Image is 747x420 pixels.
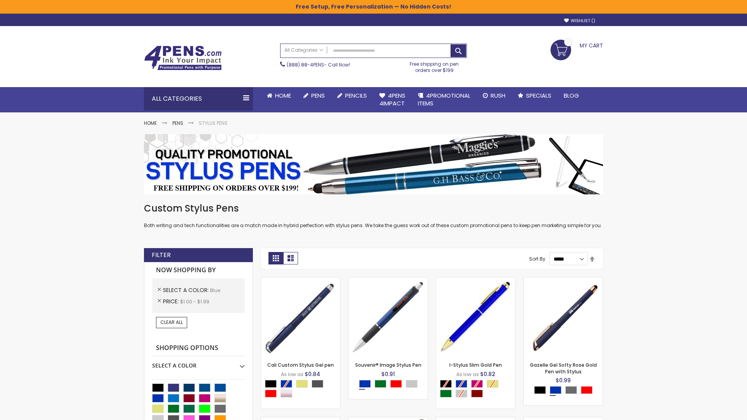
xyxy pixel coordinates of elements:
[144,120,157,126] a: Home
[152,262,245,278] strong: Now Shopping by
[268,252,283,264] strong: Grid
[160,319,183,325] span: Clear All
[436,277,515,283] a: I-Stylus Slim Gold-Blue
[199,120,228,126] strong: Stylus Pens
[144,87,253,110] div: All Categories
[265,380,277,388] div: Black
[152,340,245,357] strong: Shopping Options
[163,297,180,305] span: Price
[412,87,477,112] a: 4PROMOTIONALITEMS
[349,277,428,356] img: Souvenir® Image Stylus Pen-Blue
[287,61,324,68] a: (888) 88-4PENS
[144,202,603,215] h1: Custom Stylus Pens
[529,255,545,262] label: Sort By
[281,371,303,378] span: As low as
[287,61,350,68] span: - Call Now!
[359,380,371,388] div: Blue
[471,390,483,397] div: Wine
[373,87,412,112] a: 4Pens4impact
[418,91,470,107] span: 4PROMOTIONAL ITEMS
[491,91,505,100] span: Rush
[381,370,395,378] span: $0.91
[456,371,479,378] span: As low as
[379,91,405,107] span: 4Pens 4impact
[281,390,292,397] div: Rose Gold
[311,91,325,100] span: Pens
[375,380,386,388] div: Green
[480,370,495,378] span: $0.82
[355,362,421,368] a: Souvenir® Image Stylus Pen
[152,251,171,259] strong: Filter
[152,356,245,369] div: Select A Color
[261,277,340,283] a: Cali Custom Stylus Gel pen-Blue
[564,91,579,100] span: Blog
[261,277,340,356] img: Cali Custom Stylus Gel pen-Blue
[281,44,327,57] a: All Categories
[144,202,603,229] div: Both writing and tech functionalities are a match made in hybrid perfection with stylus pens. We ...
[163,286,210,294] span: Select A Color
[440,390,452,397] div: Green
[440,380,515,399] div: Select A Color
[261,87,297,104] a: Home
[406,380,417,388] div: Silver
[265,390,277,397] div: Red
[524,277,603,283] a: Gazelle Gel Softy Rose Gold Pen with Stylus-Blue
[564,18,595,24] a: Wishlist
[524,277,603,356] img: Gazelle Gel Softy Rose Gold Pen with Stylus-Blue
[275,91,291,100] span: Home
[526,91,551,100] span: Specials
[558,87,585,104] a: Blog
[550,386,561,394] div: Blue
[180,298,209,305] span: $1.00 - $1.99
[390,380,402,388] div: Red
[210,287,220,294] span: Blue
[349,277,428,283] a: Souvenir® Image Stylus Pen-Blue
[312,380,323,388] div: Gunmetal
[144,134,603,194] img: Stylus Pens
[305,370,320,378] span: $0.84
[436,277,515,356] img: I-Stylus Slim Gold-Blue
[556,376,571,384] span: $0.99
[345,91,367,100] span: Pencils
[581,386,593,394] div: Red
[534,386,596,396] div: Select A Color
[530,362,597,374] a: Gazelle Gel Softy Rose Gold Pen with Stylus
[477,87,512,104] a: Rush
[144,45,222,70] img: 4Pens Custom Pens and Promotional Products
[297,87,331,104] a: Pens
[284,47,323,53] span: All Categories
[565,386,577,394] div: Grey
[449,362,502,368] a: I-Stylus Slim Gold Pen
[534,386,546,394] div: Black
[267,362,334,368] a: Cali Custom Stylus Gel pen
[512,87,558,104] a: Specials
[331,87,373,104] a: Pencils
[265,380,340,399] div: Select A Color
[296,380,308,388] div: Gold
[402,58,467,73] div: Free shipping on pen orders over $199
[359,380,421,390] div: Select A Color
[156,317,187,328] a: Clear All
[172,120,183,126] a: Pens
